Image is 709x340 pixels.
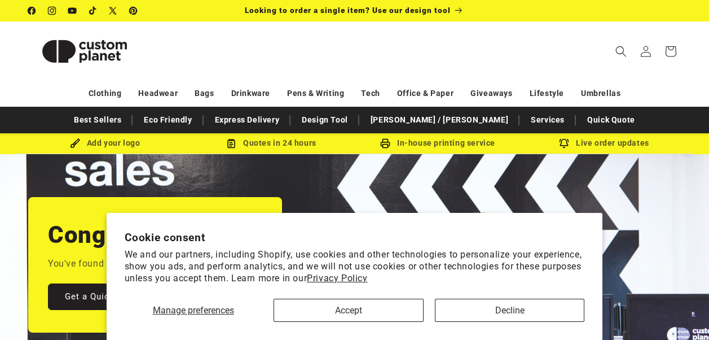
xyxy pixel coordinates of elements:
a: Headwear [138,84,178,103]
img: In-house printing [380,138,390,149]
button: Manage preferences [125,299,263,322]
button: Accept [274,299,424,322]
span: Looking to order a single item? Use our design tool [245,6,451,15]
div: Add your logo [22,136,188,150]
summary: Search [609,39,633,64]
h2: Congratulations. [48,220,233,250]
a: Services [525,110,570,130]
div: In-house printing service [355,136,521,150]
h2: Cookie consent [125,231,585,244]
a: Tech [361,84,380,103]
a: Get a Quick Quote [48,284,160,310]
a: Best Sellers [68,110,127,130]
a: Custom Planet [24,21,146,81]
a: Express Delivery [209,110,285,130]
a: Lifestyle [530,84,564,103]
a: Quick Quote [582,110,641,130]
div: Quotes in 24 hours [188,136,355,150]
img: Custom Planet [28,26,141,77]
img: Order Updates Icon [226,138,236,149]
p: We and our partners, including Shopify, use cookies and other technologies to personalize your ex... [125,249,585,284]
a: Pens & Writing [287,84,344,103]
a: Bags [195,84,214,103]
div: Live order updates [521,136,688,150]
span: Manage preferences [153,305,234,316]
a: [PERSON_NAME] / [PERSON_NAME] [365,110,514,130]
a: Clothing [89,84,122,103]
a: Eco Friendly [138,110,197,130]
img: Order updates [559,138,569,149]
a: Giveaways [470,84,512,103]
p: You've found the printed merch experts. [48,256,218,272]
a: Drinkware [231,84,270,103]
a: Office & Paper [397,84,453,103]
button: Decline [435,299,585,322]
a: Design Tool [296,110,354,130]
a: Privacy Policy [307,273,367,284]
img: Brush Icon [70,138,80,149]
a: Umbrellas [581,84,620,103]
